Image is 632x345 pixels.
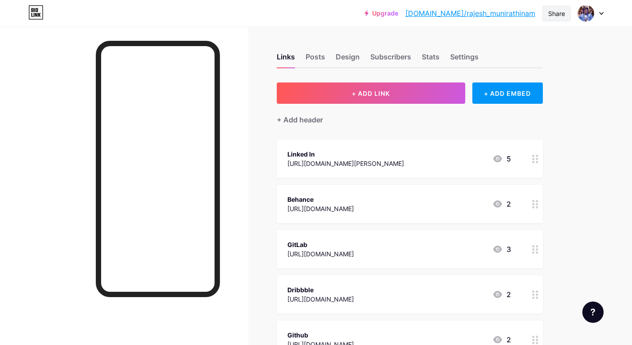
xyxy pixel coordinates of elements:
div: Github [287,330,354,340]
div: [URL][DOMAIN_NAME] [287,249,354,259]
div: 3 [492,244,511,255]
div: Design [336,51,360,67]
div: + Add header [277,114,323,125]
div: [URL][DOMAIN_NAME] [287,294,354,304]
div: 2 [492,199,511,209]
span: + ADD LINK [352,90,390,97]
div: + ADD EMBED [472,82,543,104]
div: Subscribers [370,51,411,67]
img: rajesh_munirathinam [577,5,594,22]
div: Behance [287,195,354,204]
button: + ADD LINK [277,82,465,104]
div: Dribbble [287,285,354,294]
div: 2 [492,334,511,345]
div: Stats [422,51,440,67]
a: [DOMAIN_NAME]/rajesh_munirathinam [405,8,535,19]
div: GitLab [287,240,354,249]
div: Settings [450,51,479,67]
div: [URL][DOMAIN_NAME] [287,204,354,213]
div: Links [277,51,295,67]
div: Share [548,9,565,18]
div: Linked In [287,149,404,159]
div: 2 [492,289,511,300]
div: Posts [306,51,325,67]
div: [URL][DOMAIN_NAME][PERSON_NAME] [287,159,404,168]
a: Upgrade [365,10,398,17]
div: 5 [492,153,511,164]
